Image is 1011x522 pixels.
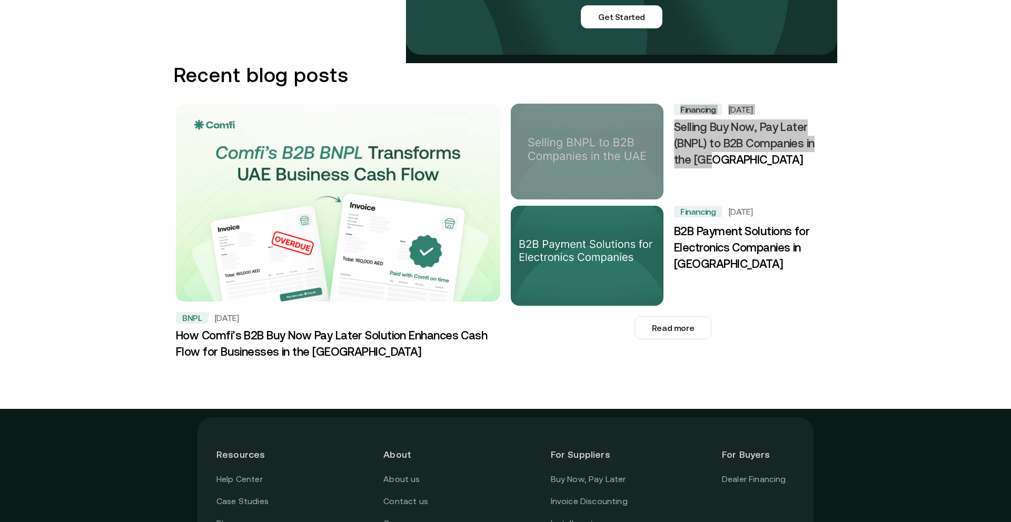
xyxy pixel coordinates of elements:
h5: [DATE] [728,104,753,115]
img: Learn about the benefits of Buy Now, Pay Later (BNPL)for B2B companies in the UAE and how embedde... [511,104,663,199]
h2: Recent blog posts [174,63,837,87]
a: Dealer Financing [722,473,786,486]
h3: How Comfi’s B2B Buy Now Pay Later Solution Enhances Cash Flow for Businesses in the [GEOGRAPHIC_D... [176,328,500,360]
a: Get Started [581,5,662,28]
div: Financing [674,104,722,115]
a: In recent years, the Buy Now Pay Later (BNPL) market has seen significant growth, especially in t... [174,102,502,367]
a: About us [383,473,420,486]
a: Invoice Discounting [551,495,628,508]
header: For Buyers [722,436,795,473]
header: For Suppliers [551,436,628,473]
header: About [383,436,456,473]
div: Financing [674,206,722,217]
img: Learn how B2B payment solutions are changing the UAE electronics industry. Learn about trends, ch... [511,206,663,306]
a: Learn how B2B payment solutions are changing the UAE electronics industry. Learn about trends, ch... [509,204,837,308]
h5: [DATE] [214,313,239,323]
div: BNPL [176,312,208,324]
a: Read more [509,316,837,339]
a: Help Center [216,473,263,486]
a: Case Studies [216,495,269,508]
h3: B2B Payment Solutions for Electronics Companies in [GEOGRAPHIC_DATA] [674,224,829,273]
button: Read more [635,316,711,339]
img: In recent years, the Buy Now Pay Later (BNPL) market has seen significant growth, especially in t... [176,104,500,314]
a: Contact us [383,495,428,508]
a: Buy Now, Pay Later [551,473,626,486]
header: Resources [216,436,289,473]
a: Learn about the benefits of Buy Now, Pay Later (BNPL)for B2B companies in the UAE and how embedde... [509,102,837,202]
h3: Selling Buy Now, Pay Later (BNPL) to B2B Companies in the [GEOGRAPHIC_DATA] [674,119,829,169]
h5: [DATE] [728,206,753,217]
